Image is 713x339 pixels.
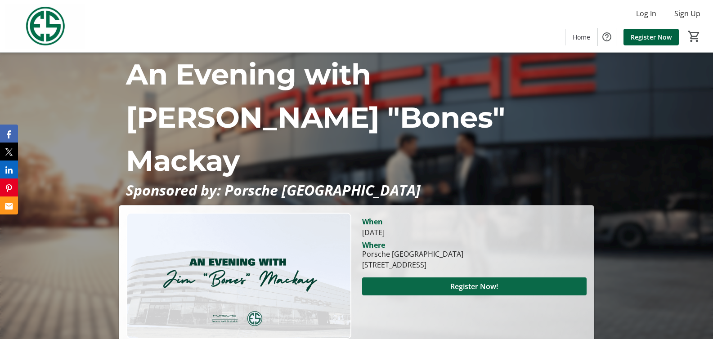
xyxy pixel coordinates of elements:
[362,249,463,259] div: Porsche [GEOGRAPHIC_DATA]
[5,4,85,49] img: Evans Scholars Foundation's Logo
[686,28,702,45] button: Cart
[674,8,700,19] span: Sign Up
[450,281,498,292] span: Register Now!
[565,29,597,45] a: Home
[126,213,351,339] img: Campaign CTA Media Photo
[362,216,383,227] div: When
[629,6,664,21] button: Log In
[126,180,421,200] em: Sponsored by: Porsche [GEOGRAPHIC_DATA]
[631,32,672,42] span: Register Now
[598,28,616,46] button: Help
[362,277,587,295] button: Register Now!
[126,53,587,182] p: An Evening with [PERSON_NAME] "Bones" Mackay
[623,29,679,45] a: Register Now
[667,6,708,21] button: Sign Up
[362,241,385,249] div: Where
[636,8,656,19] span: Log In
[573,32,590,42] span: Home
[362,259,463,270] div: [STREET_ADDRESS]
[362,227,587,238] div: [DATE]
